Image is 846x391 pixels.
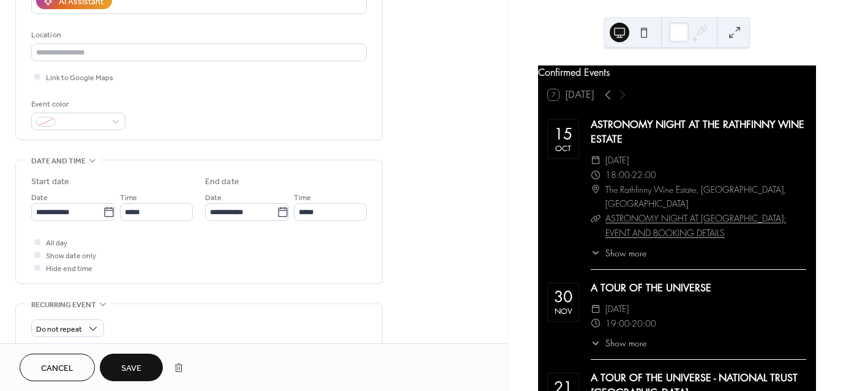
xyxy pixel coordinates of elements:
[205,192,222,204] span: Date
[555,307,572,315] div: Nov
[120,192,137,204] span: Time
[31,176,69,188] div: Start date
[605,212,786,239] a: ASTRONOMY NIGHT AT [GEOGRAPHIC_DATA]: EVENT AND BOOKING DETAILS
[632,316,656,331] span: 20:00
[46,72,113,84] span: Link to Google Maps
[121,362,141,375] span: Save
[554,127,572,142] div: 15
[20,354,95,381] button: Cancel
[554,289,572,305] div: 30
[591,302,601,316] div: ​
[46,237,67,250] span: All day
[591,182,601,197] div: ​
[630,316,632,331] span: -
[605,302,629,316] span: [DATE]
[31,29,364,42] div: Location
[31,98,123,111] div: Event color
[46,263,92,275] span: Hide end time
[605,316,630,331] span: 19:00
[605,247,646,259] span: Show more
[591,211,601,226] div: ​
[591,316,601,331] div: ​
[591,337,646,349] button: ​Show more
[605,168,630,182] span: 18:00
[555,144,571,152] div: Oct
[31,192,48,204] span: Date
[31,299,96,311] span: Recurring event
[100,354,163,381] button: Save
[31,155,86,168] span: Date and time
[538,65,816,80] div: Confirmed Events
[605,153,629,168] span: [DATE]
[591,247,646,259] button: ​Show more
[605,182,806,212] span: The Rathfinny Wine Estate, [GEOGRAPHIC_DATA], [GEOGRAPHIC_DATA]
[605,337,646,349] span: Show more
[205,176,239,188] div: End date
[591,337,601,349] div: ​
[591,153,601,168] div: ​
[632,168,656,182] span: 22:00
[46,250,96,263] span: Show date only
[591,168,601,182] div: ​
[591,281,806,296] div: A TOUR OF THE UNIVERSE
[630,168,632,182] span: -
[294,192,311,204] span: Time
[591,118,804,146] a: ASTRONOMY NIGHT AT THE RATHFINNY WINE ESTATE
[41,362,73,375] span: Cancel
[36,322,82,337] span: Do not repeat
[591,247,601,259] div: ​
